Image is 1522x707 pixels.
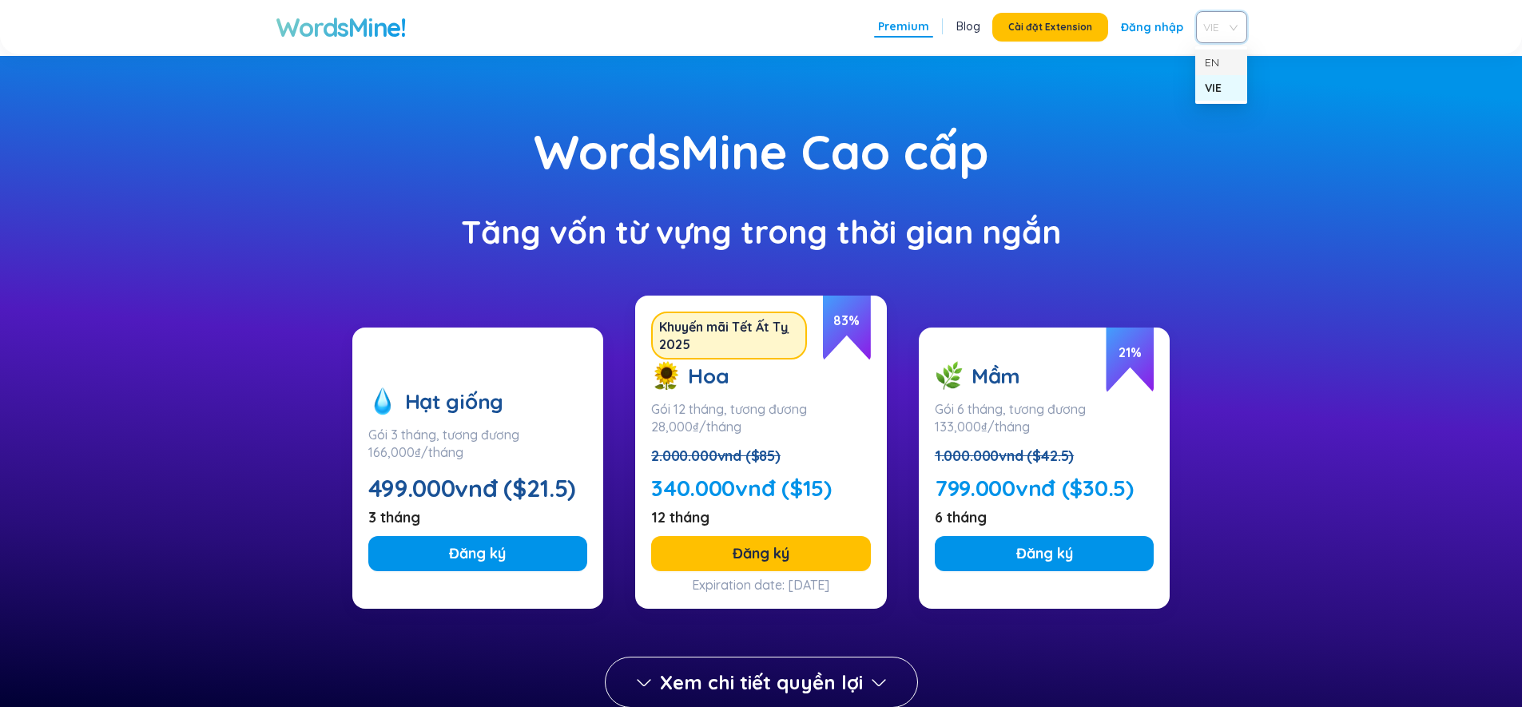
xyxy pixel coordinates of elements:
[956,18,980,34] a: Blog
[935,509,1154,526] div: 6 tháng
[651,536,871,571] button: Đăng ký
[935,471,1154,506] div: 799.000vnđ ($30.5)
[1121,13,1183,42] a: Đăng nhập
[935,361,964,391] img: sprout
[651,345,871,391] div: Hoa
[368,471,588,506] div: 499.000vnđ ($21.5)
[1008,21,1092,34] span: Cài đặt Extension
[651,361,680,391] img: flower
[935,536,1154,571] button: Đăng ký
[823,288,871,361] span: 83 %
[1205,79,1238,97] div: VIE
[276,11,406,43] a: WordsMine!
[935,400,1154,435] div: Gói 6 tháng, tương đương 133,000₫/tháng
[368,387,397,416] img: seed
[651,400,871,435] div: Gói 12 tháng, tương đương 28,000₫/tháng
[935,361,1154,391] div: Mầm
[692,581,829,585] div: Expiration date: [DATE]
[651,312,807,359] div: Khuyến mãi Tết Ất Tỵ 2025
[651,471,871,506] div: 340.000vnđ ($15)
[368,387,588,416] div: Hạt giống
[1016,542,1073,565] span: Đăng ký
[80,216,1442,248] div: Tăng vốn từ vựng trong thời gian ngắn
[368,426,588,461] div: Gói 3 tháng, tương đương 166,000₫/tháng
[651,445,871,467] div: 2.000.000vnd ($85)
[449,542,506,565] span: Đăng ký
[80,136,1442,168] div: WordsMine Cao cấp
[878,18,929,34] a: Premium
[733,542,789,565] span: Đăng ký
[992,13,1108,42] button: Cài đặt Extension
[1106,320,1154,393] span: 21 %
[1205,54,1238,71] div: EN
[368,509,588,526] div: 3 tháng
[651,509,871,526] div: 12 tháng
[368,536,588,571] button: Đăng ký
[1203,15,1234,39] span: VIE
[935,445,1154,467] div: 1.000.000vnd ($42.5)
[1195,50,1247,75] div: EN
[660,669,863,695] span: Xem chi tiết quyền lợi
[1195,75,1247,101] div: VIE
